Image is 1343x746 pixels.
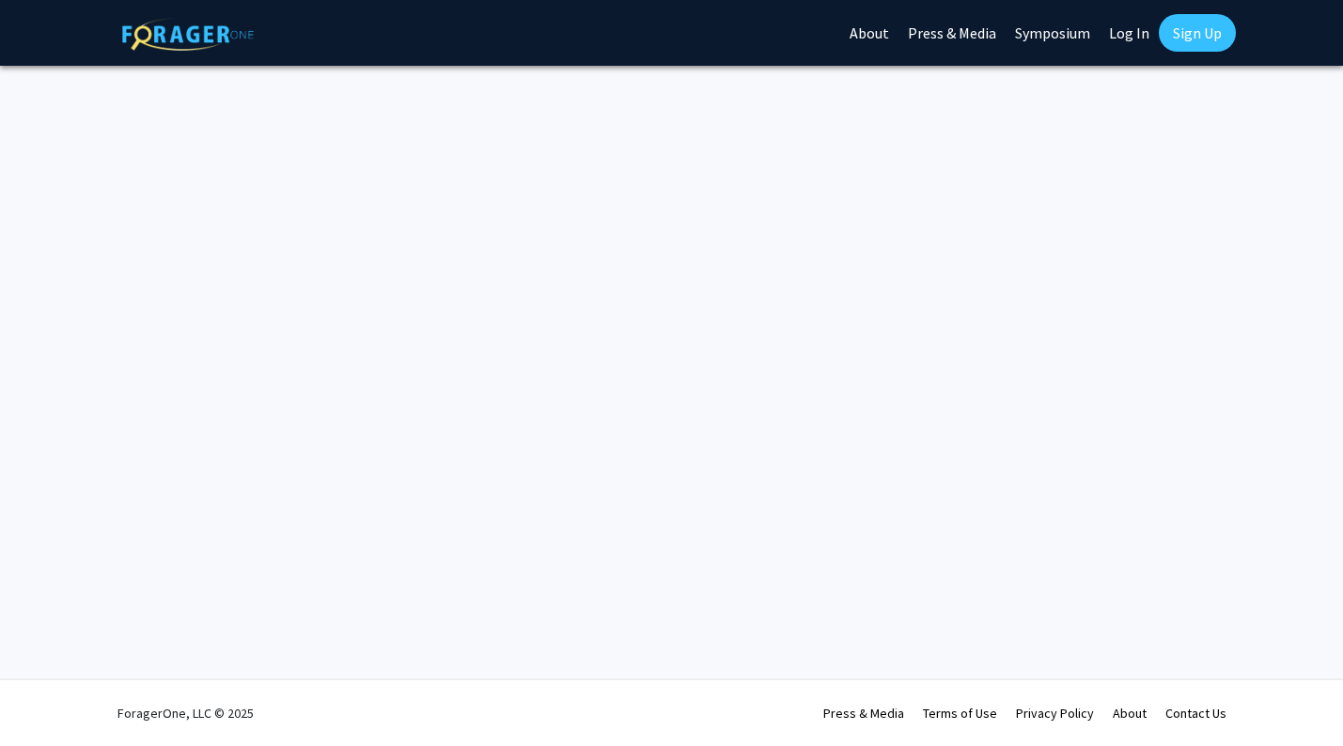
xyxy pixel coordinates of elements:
a: Press & Media [823,705,904,722]
img: ForagerOne Logo [122,18,254,51]
a: Sign Up [1159,14,1236,52]
div: ForagerOne, LLC © 2025 [117,680,254,746]
a: Privacy Policy [1016,705,1094,722]
a: About [1113,705,1147,722]
a: Contact Us [1165,705,1226,722]
a: Terms of Use [923,705,997,722]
